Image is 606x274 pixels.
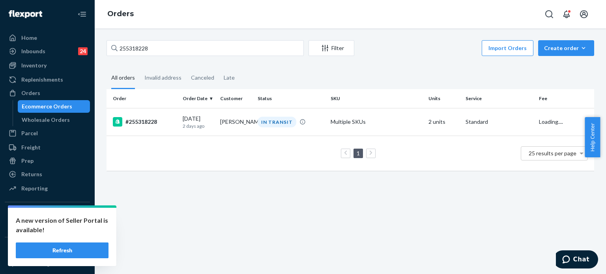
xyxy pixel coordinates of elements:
input: Search orders [107,40,304,56]
a: Replenishments [5,73,90,86]
a: Prep [5,155,90,167]
div: Customer [220,95,251,102]
a: Inventory [5,59,90,72]
div: Filter [309,44,354,52]
td: [PERSON_NAME] [217,108,254,136]
ol: breadcrumbs [101,3,140,26]
button: Close Navigation [74,6,90,22]
a: Inbounds24 [5,45,90,58]
button: Import Orders [482,40,533,56]
div: Late [224,67,235,88]
div: All orders [111,67,135,89]
th: Status [254,89,327,108]
p: 2 days ago [183,123,214,129]
div: Reporting [21,185,48,192]
div: Replenishments [21,76,63,84]
div: Invalid address [144,67,181,88]
div: Home [21,34,37,42]
div: Returns [21,170,42,178]
a: Add Integration [5,224,90,234]
th: Order [107,89,180,108]
div: Create order [544,44,588,52]
div: IN TRANSIT [258,117,296,127]
iframe: Opens a widget where you can chat to one of our agents [556,250,598,270]
p: Standard [466,118,532,126]
td: 2 units [425,108,463,136]
p: A new version of Seller Portal is available! [16,216,108,235]
a: Reporting [5,182,90,195]
td: Loading.... [536,108,594,136]
a: Page 1 is your current page [355,150,361,157]
button: Integrations [5,209,90,221]
a: Home [5,32,90,44]
th: Order Date [180,89,217,108]
button: Filter [309,40,354,56]
div: Wholesale Orders [22,116,70,124]
th: SKU [327,89,425,108]
th: Fee [536,89,594,108]
button: Help Center [585,117,600,157]
div: Canceled [191,67,214,88]
div: Inventory [21,62,47,69]
button: Fast Tags [5,244,90,256]
div: Freight [21,144,41,151]
button: Open Search Box [541,6,557,22]
a: Ecommerce Orders [18,100,90,113]
th: Units [425,89,463,108]
div: Ecommerce Orders [22,103,72,110]
th: Service [462,89,535,108]
a: Freight [5,141,90,154]
div: Parcel [21,129,38,137]
button: Open account menu [576,6,592,22]
button: Open notifications [559,6,574,22]
a: Wholesale Orders [18,114,90,126]
div: Inbounds [21,47,45,55]
a: Orders [5,87,90,99]
a: Orders [107,9,134,18]
a: Returns [5,168,90,181]
div: [DATE] [183,115,214,129]
div: Orders [21,89,40,97]
button: Refresh [16,242,108,258]
a: Add Fast Tag [5,259,90,269]
div: 24 [78,47,88,55]
div: #255318228 [113,117,176,127]
div: Prep [21,157,34,165]
a: Parcel [5,127,90,140]
span: 25 results per page [529,150,576,157]
td: Multiple SKUs [327,108,425,136]
img: Flexport logo [9,10,42,18]
button: Create order [538,40,594,56]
